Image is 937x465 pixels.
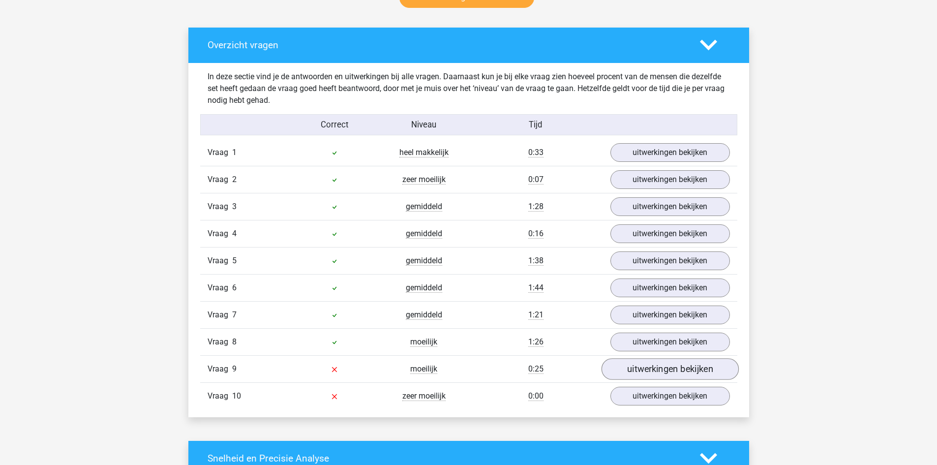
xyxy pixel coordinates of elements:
[610,333,730,351] a: uitwerkingen bekijken
[208,309,232,321] span: Vraag
[610,279,730,297] a: uitwerkingen bekijken
[528,364,544,374] span: 0:25
[528,148,544,157] span: 0:33
[406,229,442,239] span: gemiddeld
[208,390,232,402] span: Vraag
[232,364,237,373] span: 9
[208,363,232,375] span: Vraag
[528,202,544,212] span: 1:28
[208,453,685,464] h4: Snelheid en Precisie Analyse
[528,337,544,347] span: 1:26
[402,391,446,401] span: zeer moeilijk
[379,119,469,131] div: Niveau
[410,364,437,374] span: moeilijk
[528,391,544,401] span: 0:00
[402,175,446,185] span: zeer moeilijk
[528,175,544,185] span: 0:07
[208,201,232,213] span: Vraag
[208,282,232,294] span: Vraag
[610,143,730,162] a: uitwerkingen bekijken
[208,255,232,267] span: Vraag
[406,256,442,266] span: gemiddeld
[208,174,232,186] span: Vraag
[200,71,737,106] div: In deze sectie vind je de antwoorden en uitwerkingen bij alle vragen. Daarnaast kun je bij elke v...
[232,229,237,238] span: 4
[528,283,544,293] span: 1:44
[232,148,237,157] span: 1
[528,310,544,320] span: 1:21
[208,147,232,158] span: Vraag
[232,310,237,319] span: 7
[610,170,730,189] a: uitwerkingen bekijken
[406,283,442,293] span: gemiddeld
[232,256,237,265] span: 5
[406,310,442,320] span: gemiddeld
[232,283,237,292] span: 6
[610,306,730,324] a: uitwerkingen bekijken
[208,336,232,348] span: Vraag
[468,119,603,131] div: Tijd
[232,391,241,401] span: 10
[232,202,237,211] span: 3
[610,387,730,405] a: uitwerkingen bekijken
[232,337,237,346] span: 8
[290,119,379,131] div: Correct
[208,39,685,51] h4: Overzicht vragen
[528,256,544,266] span: 1:38
[610,251,730,270] a: uitwerkingen bekijken
[406,202,442,212] span: gemiddeld
[528,229,544,239] span: 0:16
[410,337,437,347] span: moeilijk
[399,148,449,157] span: heel makkelijk
[232,175,237,184] span: 2
[208,228,232,240] span: Vraag
[610,197,730,216] a: uitwerkingen bekijken
[610,224,730,243] a: uitwerkingen bekijken
[601,358,738,380] a: uitwerkingen bekijken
